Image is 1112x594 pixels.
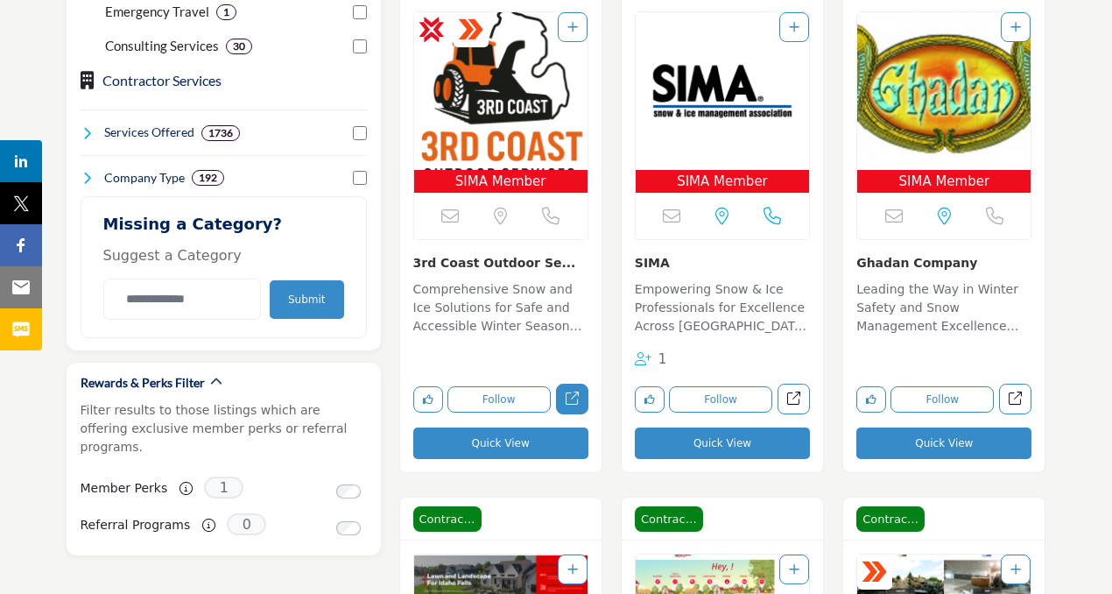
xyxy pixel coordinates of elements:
[789,562,799,576] a: Add To List
[103,247,242,264] span: Suggest a Category
[567,562,578,576] a: Add To List
[413,280,588,339] p: Comprehensive Snow and Ice Solutions for Safe and Accessible Winter Seasons This company speciali...
[556,384,588,414] a: Open 3rd-coast-outdoor-services in new tab
[856,280,1031,339] p: Leading the Way in Winter Safety and Snow Management Excellence Established in [DATE], this compa...
[635,428,810,459] button: Quick View
[1010,562,1021,576] a: Add To List
[857,12,1031,194] a: Open Listing in new tab
[635,386,665,413] button: Like listing
[458,17,484,43] img: ASM Certified Badge Icon
[102,70,222,91] button: Contractor Services
[192,170,224,186] div: 192 Results For Company Type
[199,172,217,184] b: 192
[1010,20,1021,34] a: Add To List
[635,256,670,270] a: SIMA
[418,172,584,192] span: SIMA Member
[105,2,209,22] p: Emergency Travel: Emergency Travel
[413,276,588,339] a: Comprehensive Snow and Ice Solutions for Safe and Accessible Winter Seasons This company speciali...
[856,428,1031,459] button: Quick View
[81,510,191,541] label: Referral Programs
[567,20,578,34] a: Add To List
[636,12,809,170] img: SIMA
[635,506,703,533] span: Contractor
[635,253,810,272] h3: SIMA
[856,253,1031,272] h3: ​Ghadan Company
[227,513,266,535] span: 0
[999,384,1031,414] a: Open ghadan-company in new tab
[413,256,576,270] a: 3rd Coast Outdoor Se...
[413,386,443,413] button: Like listing
[81,374,205,392] h2: Rewards & Perks Filter
[856,276,1031,339] a: Leading the Way in Winter Safety and Snow Management Excellence Established in [DATE], this compa...
[856,256,977,270] a: ​Ghadan Company
[103,215,344,246] h2: Missing a Category?
[413,253,588,272] h3: 3rd Coast Outdoor Services
[639,172,806,192] span: SIMA Member
[105,36,219,56] p: Consulting Services: Consulting Services
[81,401,367,456] p: Filter results to those listings which are offering exclusive member perks or referral programs.
[413,506,482,533] span: Contractor
[635,350,667,370] div: Followers
[890,386,994,413] button: Follow
[208,127,233,139] b: 1736
[789,20,799,34] a: Add To List
[104,124,194,141] h4: Services Offered: Services Offered refers to the specific products, assistance, or expertise a bu...
[353,39,367,53] input: Select Consulting Services checkbox
[635,276,810,339] a: Empowering Snow & Ice Professionals for Excellence Across [GEOGRAPHIC_DATA] This organization is ...
[636,12,809,194] a: Open Listing in new tab
[857,12,1031,170] img: ​Ghadan Company
[669,386,772,413] button: Follow
[353,171,367,185] input: Select Company Type checkbox
[856,386,886,413] button: Like listing
[414,12,588,194] a: Open Listing in new tab
[201,125,240,141] div: 1736 Results For Services Offered
[223,6,229,18] b: 1
[104,169,185,187] h4: Company Type: A Company Type refers to the legal structure of a business, such as sole proprietor...
[353,5,367,19] input: Select Emergency Travel checkbox
[447,386,551,413] button: Follow
[658,351,667,367] span: 1
[336,521,361,535] input: Switch to Referral Programs
[635,280,810,339] p: Empowering Snow & Ice Professionals for Excellence Across [GEOGRAPHIC_DATA] This organization is ...
[353,126,367,140] input: Select Services Offered checkbox
[414,12,588,170] img: 3rd Coast Outdoor Services
[81,473,168,504] label: Member Perks
[336,484,361,499] input: Switch to Member Perks
[861,172,1027,192] span: SIMA Member
[204,477,243,499] span: 1
[856,506,925,533] span: Contractor
[419,17,445,43] img: CSP Certified Badge Icon
[216,4,236,20] div: 1 Results For Emergency Travel
[270,280,344,319] button: Submit
[233,40,245,53] b: 30
[226,39,252,54] div: 30 Results For Consulting Services
[413,428,588,459] button: Quick View
[778,384,810,414] a: Open snow-ice-management-association in new tab
[862,559,888,585] img: ASM Certified Badge Icon
[103,279,261,320] input: Category Name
